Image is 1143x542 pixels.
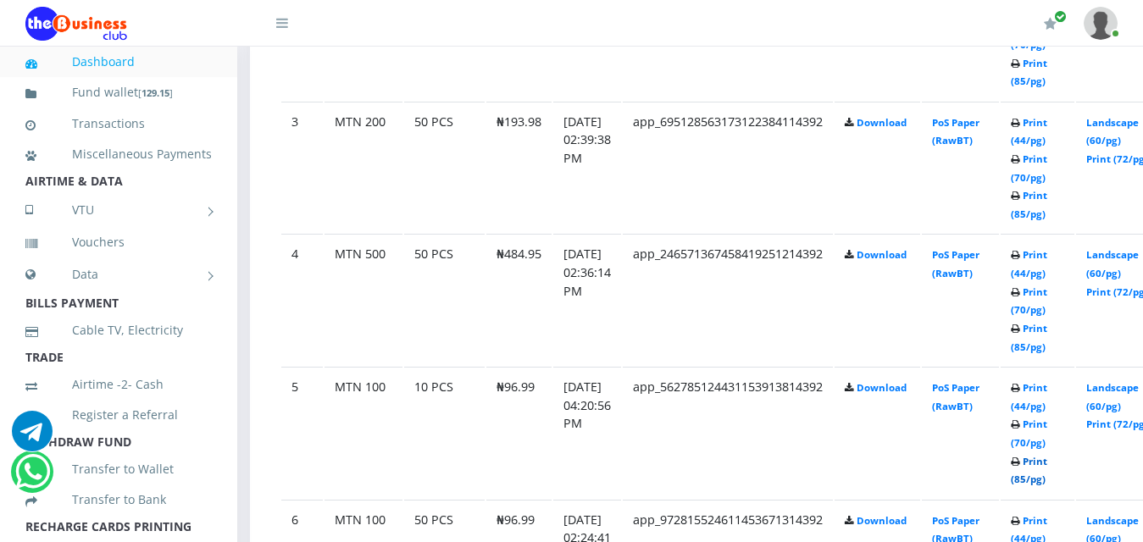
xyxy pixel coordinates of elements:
[404,367,485,498] td: 10 PCS
[1044,17,1057,30] i: Renew/Upgrade Subscription
[553,102,621,233] td: [DATE] 02:39:38 PM
[1011,418,1047,449] a: Print (70/pg)
[932,116,979,147] a: PoS Paper (RawBT)
[25,311,212,350] a: Cable TV, Electricity
[25,7,127,41] img: Logo
[25,223,212,262] a: Vouchers
[25,450,212,489] a: Transfer to Wallet
[1086,381,1139,412] a: Landscape (60/pg)
[553,234,621,365] td: [DATE] 02:36:14 PM
[486,102,552,233] td: ₦193.98
[1011,455,1047,486] a: Print (85/pg)
[932,381,979,412] a: PoS Paper (RawBT)
[623,102,833,233] td: app_695128563173122384114392
[1011,57,1047,88] a: Print (85/pg)
[1011,116,1047,147] a: Print (44/pg)
[1011,152,1047,184] a: Print (70/pg)
[932,248,979,279] a: PoS Paper (RawBT)
[404,234,485,365] td: 50 PCS
[281,234,323,365] td: 4
[25,73,212,113] a: Fund wallet[129.15]
[623,234,833,365] td: app_246571367458419251214392
[25,42,212,81] a: Dashboard
[25,480,212,519] a: Transfer to Bank
[1054,10,1067,23] span: Renew/Upgrade Subscription
[141,86,169,99] b: 129.15
[25,253,212,296] a: Data
[553,367,621,498] td: [DATE] 04:20:56 PM
[12,423,53,451] a: Chat for support
[25,104,212,143] a: Transactions
[138,86,173,99] small: [ ]
[857,514,907,527] a: Download
[25,365,212,404] a: Airtime -2- Cash
[1086,248,1139,279] a: Landscape (60/pg)
[15,464,50,492] a: Chat for support
[1084,7,1118,40] img: User
[1011,189,1047,220] a: Print (85/pg)
[25,395,212,434] a: Register a Referral
[404,102,485,233] td: 50 PCS
[857,116,907,129] a: Download
[1011,285,1047,317] a: Print (70/pg)
[281,367,323,498] td: 5
[325,102,402,233] td: MTN 200
[1011,248,1047,279] a: Print (44/pg)
[25,135,212,174] a: Miscellaneous Payments
[857,381,907,394] a: Download
[325,234,402,365] td: MTN 500
[1011,322,1047,353] a: Print (85/pg)
[25,189,212,231] a: VTU
[281,102,323,233] td: 3
[325,367,402,498] td: MTN 100
[857,248,907,261] a: Download
[486,367,552,498] td: ₦96.99
[1011,381,1047,412] a: Print (44/pg)
[1086,116,1139,147] a: Landscape (60/pg)
[623,367,833,498] td: app_562785124431153913814392
[486,234,552,365] td: ₦484.95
